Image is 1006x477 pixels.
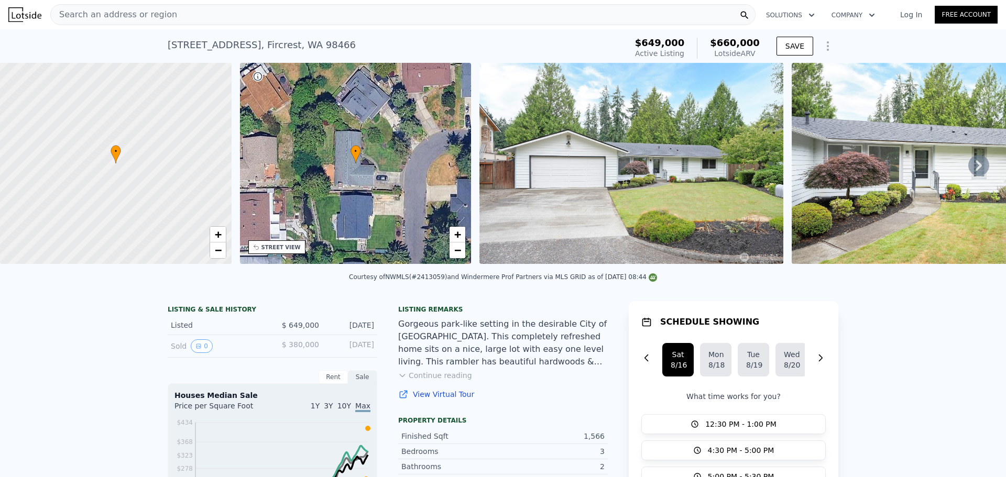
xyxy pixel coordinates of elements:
div: 8/16 [671,360,685,370]
div: 8/18 [708,360,723,370]
button: Continue reading [398,370,472,381]
span: 3Y [324,402,333,410]
div: STREET VIEW [261,243,301,251]
div: Tue [746,349,761,360]
img: Lotside [8,7,41,22]
button: Company [823,6,883,25]
span: − [214,243,221,257]
div: Sale [348,370,377,384]
button: Wed8/20 [775,343,807,376]
tspan: $323 [177,452,193,459]
span: − [454,243,461,257]
div: Bedrooms [401,446,503,457]
button: Sat8/16 [662,343,694,376]
div: Sat [671,349,685,360]
img: NWMLS Logo [649,273,657,282]
tspan: $368 [177,438,193,446]
div: Mon [708,349,723,360]
span: Max [355,402,370,412]
div: 1,566 [503,431,605,441]
span: 1Y [311,402,320,410]
tspan: $278 [177,465,193,472]
span: • [111,147,121,156]
span: $ 380,000 [282,340,319,349]
span: Active Listing [635,49,684,58]
button: Mon8/18 [700,343,731,376]
button: 4:30 PM - 5:00 PM [641,440,826,460]
span: $660,000 [710,37,760,48]
a: View Virtual Tour [398,389,608,400]
div: Sold [171,339,264,353]
div: • [111,145,121,163]
p: What time works for you? [641,391,826,402]
div: [DATE] [327,320,374,330]
div: 8/20 [784,360,799,370]
span: • [351,147,361,156]
button: Tue8/19 [738,343,769,376]
a: Zoom in [210,227,226,242]
div: Property details [398,416,608,425]
div: Price per Square Foot [174,401,272,417]
div: • [351,145,361,163]
button: Show Options [817,36,838,57]
div: Listing remarks [398,305,608,314]
div: 8/19 [746,360,761,370]
h1: SCHEDULE SHOWING [660,316,759,328]
span: + [454,228,461,241]
a: Zoom out [210,242,226,258]
div: Lotside ARV [710,48,760,59]
div: [DATE] [327,339,374,353]
button: SAVE [777,37,813,56]
div: Courtesy of NWMLS (#2413059) and Windermere Prof Partners via MLS GRID as of [DATE] 08:44 [349,273,657,281]
span: 10Y [337,402,351,410]
img: Sale: 167265782 Parcel: 100990181 [479,63,783,264]
div: Finished Sqft [401,431,503,441]
span: 12:30 PM - 1:00 PM [705,419,777,429]
span: Search an address or region [51,8,177,21]
div: Listed [171,320,264,330]
div: Houses Median Sale [174,390,370,401]
div: LISTING & SALE HISTORY [168,305,377,316]
div: Gorgeous park-like setting in the desirable City of [GEOGRAPHIC_DATA]. This completely refreshed ... [398,318,608,368]
span: $649,000 [635,37,685,48]
div: Wed [784,349,799,360]
button: View historical data [191,339,213,353]
button: 12:30 PM - 1:00 PM [641,414,826,434]
div: Rent [319,370,348,384]
div: [STREET_ADDRESS] , Fircrest , WA 98466 [168,38,356,52]
button: Solutions [758,6,823,25]
span: 4:30 PM - 5:00 PM [708,445,774,456]
span: + [214,228,221,241]
a: Zoom in [450,227,465,242]
div: 3 [503,446,605,457]
div: 2 [503,461,605,472]
div: Bathrooms [401,461,503,472]
a: Zoom out [450,242,465,258]
a: Log In [888,9,935,20]
tspan: $434 [177,419,193,426]
span: $ 649,000 [282,321,319,329]
a: Free Account [935,6,998,24]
